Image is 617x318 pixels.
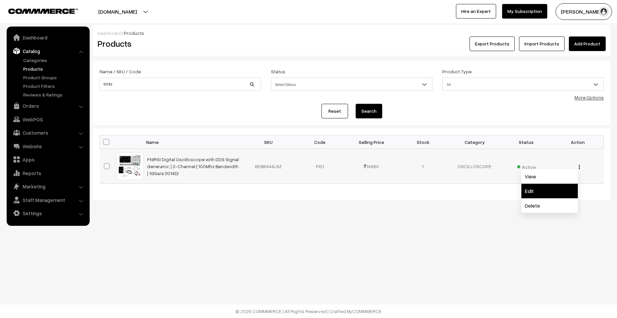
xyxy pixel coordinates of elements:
[8,140,87,152] a: Website
[75,3,160,20] button: [DOMAIN_NAME]
[502,4,547,19] a: My Subscription
[8,32,87,43] a: Dashboard
[8,167,87,179] a: Reports
[556,3,612,20] button: [PERSON_NAME]
[22,74,87,81] a: Product Groups
[8,154,87,165] a: Apps
[271,68,285,75] label: Status
[519,36,565,51] a: Import Products
[579,165,580,169] img: Menu
[22,83,87,90] a: Product Filters
[500,135,552,149] th: Status
[8,100,87,112] a: Orders
[8,9,78,14] img: COMMMERCE
[321,104,348,118] a: Reset
[346,135,397,149] th: Selling Price
[397,149,449,184] td: 1
[143,135,243,149] th: Name
[470,36,515,51] button: Export Products
[243,135,294,149] th: SKU
[294,149,346,184] td: FID1
[100,78,261,91] input: Name / SKU / Code
[8,45,87,57] a: Catalog
[356,104,382,118] button: Search
[22,57,87,64] a: Categories
[599,7,609,17] img: user
[294,135,346,149] th: Code
[397,135,449,149] th: Stock
[346,149,397,184] td: 14680
[449,135,500,149] th: Category
[22,91,87,98] a: Reviews & Ratings
[100,68,141,75] label: Name / SKU / Code
[8,127,87,139] a: Customers
[243,149,294,184] td: B0B6444L8Z
[521,198,578,213] a: Delete
[521,169,578,184] a: View
[271,78,432,91] span: Select Status
[8,7,66,15] a: COMMMERCE
[271,79,432,90] span: Select Status
[22,65,87,72] a: Products
[443,79,603,90] span: All
[352,308,382,314] a: COMMMERCE
[517,162,536,170] span: Active
[98,30,606,36] div: /
[8,180,87,192] a: Marketing
[456,4,496,19] a: Hire an Expert
[147,157,239,176] a: FNIRSI Digital Oscilloscope with DDS Signal Generator, | 2-Channel | 100Mhz Bandwidth | 1GSa/s (1...
[442,78,604,91] span: All
[8,194,87,206] a: Staff Management
[124,30,144,36] span: Products
[521,184,578,198] a: Edit
[8,207,87,219] a: Settings
[552,135,603,149] th: Action
[574,95,604,100] a: More Options
[98,38,260,49] h2: Products
[449,149,500,184] td: OSCILLOSCOPE
[98,30,122,36] a: Dashboard
[569,36,606,51] a: Add Product
[8,113,87,125] a: WebPOS
[442,68,472,75] label: Product Type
